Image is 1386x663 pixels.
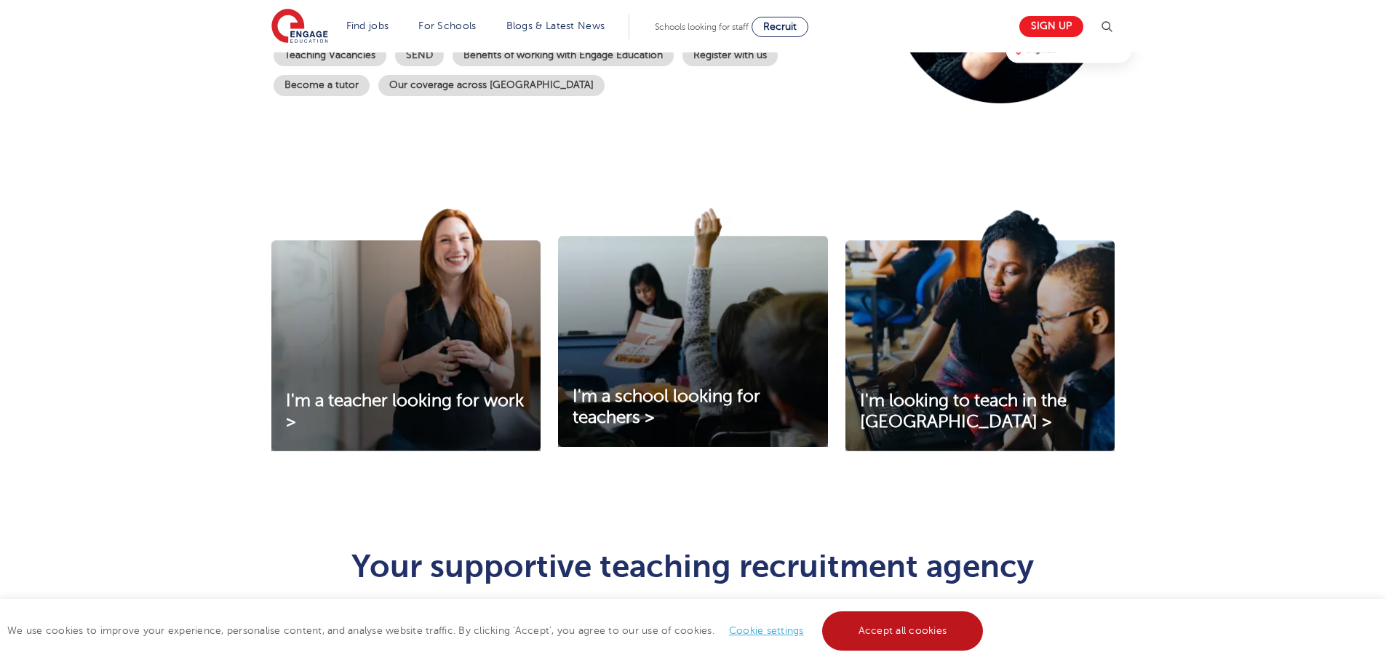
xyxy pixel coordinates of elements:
[845,391,1115,433] a: I'm looking to teach in the [GEOGRAPHIC_DATA] >
[763,21,797,32] span: Recruit
[1019,16,1083,37] a: Sign up
[845,208,1115,451] img: I'm looking to teach in the UK
[752,17,808,37] a: Recruit
[682,45,778,66] a: Register with us
[558,386,827,429] a: I'm a school looking for teachers >
[395,45,444,66] a: SEND
[271,208,541,451] img: I'm a teacher looking for work
[453,45,674,66] a: Benefits of working with Engage Education
[271,391,541,433] a: I'm a teacher looking for work >
[274,75,370,96] a: Become a tutor
[274,45,386,66] a: Teaching Vacancies
[271,9,328,45] img: Engage Education
[346,20,389,31] a: Find jobs
[378,75,605,96] a: Our coverage across [GEOGRAPHIC_DATA]
[729,625,804,636] a: Cookie settings
[558,208,827,447] img: I'm a school looking for teachers
[573,386,760,427] span: I'm a school looking for teachers >
[506,20,605,31] a: Blogs & Latest News
[822,611,984,651] a: Accept all cookies
[655,22,749,32] span: Schools looking for staff
[860,391,1067,432] span: I'm looking to teach in the [GEOGRAPHIC_DATA] >
[418,20,476,31] a: For Schools
[336,550,1050,582] h1: Your supportive teaching recruitment agency
[286,391,524,432] span: I'm a teacher looking for work >
[7,625,987,636] span: We use cookies to improve your experience, personalise content, and analyse website traffic. By c...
